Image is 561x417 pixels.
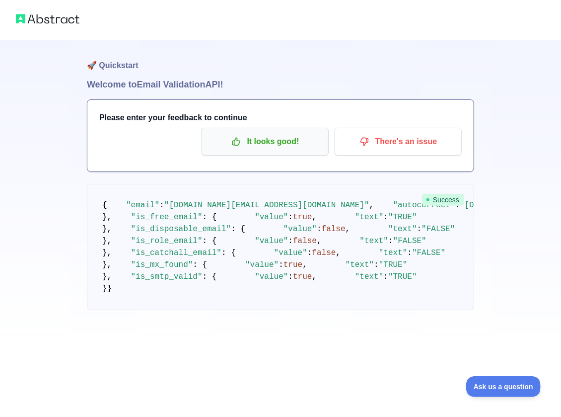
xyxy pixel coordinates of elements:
span: true [293,213,312,222]
img: Abstract logo [16,12,79,26]
span: : [408,249,413,257]
span: : { [203,237,217,246]
span: : { [221,249,236,257]
span: "email" [126,201,159,210]
button: There's an issue [335,128,462,156]
span: : [307,249,312,257]
span: : [279,260,283,269]
span: : [388,237,393,246]
span: , [302,260,307,269]
span: : [384,213,389,222]
span: , [336,249,341,257]
span: , [312,213,317,222]
span: : [317,225,322,234]
span: "text" [379,249,408,257]
h1: 🚀 Quickstart [87,40,474,78]
span: , [346,225,351,234]
p: There's an issue [342,133,454,150]
span: "is_smtp_valid" [131,272,203,281]
span: "text" [360,237,389,246]
span: "FALSE" [421,225,455,234]
span: "FALSE" [412,249,445,257]
span: "TRUE" [379,260,408,269]
span: true [293,272,312,281]
span: "value" [255,213,288,222]
span: "is_role_email" [131,237,203,246]
span: : [417,225,422,234]
span: "value" [255,237,288,246]
span: , [312,272,317,281]
button: It looks good! [202,128,329,156]
span: , [317,237,322,246]
span: "FALSE" [393,237,426,246]
span: : [288,237,293,246]
span: false [322,225,346,234]
span: : [384,272,389,281]
span: "text" [346,260,374,269]
span: : [288,272,293,281]
span: "value" [255,272,288,281]
span: "text" [388,225,417,234]
span: : [288,213,293,222]
span: "value" [245,260,279,269]
iframe: Toggle Customer Support [466,376,541,397]
span: "TRUE" [388,272,417,281]
span: : { [193,260,207,269]
span: "is_free_email" [131,213,203,222]
span: { [102,201,107,210]
h1: Welcome to Email Validation API! [87,78,474,91]
span: , [369,201,374,210]
h3: Please enter your feedback to continue [99,112,462,124]
span: "is_catchall_email" [131,249,221,257]
span: Success [422,194,464,206]
span: "value" [283,225,317,234]
span: false [312,249,336,257]
span: "text" [355,272,384,281]
span: "autocorrect" [393,201,455,210]
span: "is_mx_found" [131,260,193,269]
p: It looks good! [209,133,321,150]
span: "value" [274,249,307,257]
span: false [293,237,317,246]
span: "TRUE" [388,213,417,222]
span: : { [203,213,217,222]
span: : [374,260,379,269]
span: true [283,260,302,269]
span: "[DOMAIN_NAME][EMAIL_ADDRESS][DOMAIN_NAME]" [164,201,369,210]
span: "is_disposable_email" [131,225,231,234]
span: : [159,201,164,210]
span: : { [203,272,217,281]
span: "text" [355,213,384,222]
span: : { [231,225,245,234]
